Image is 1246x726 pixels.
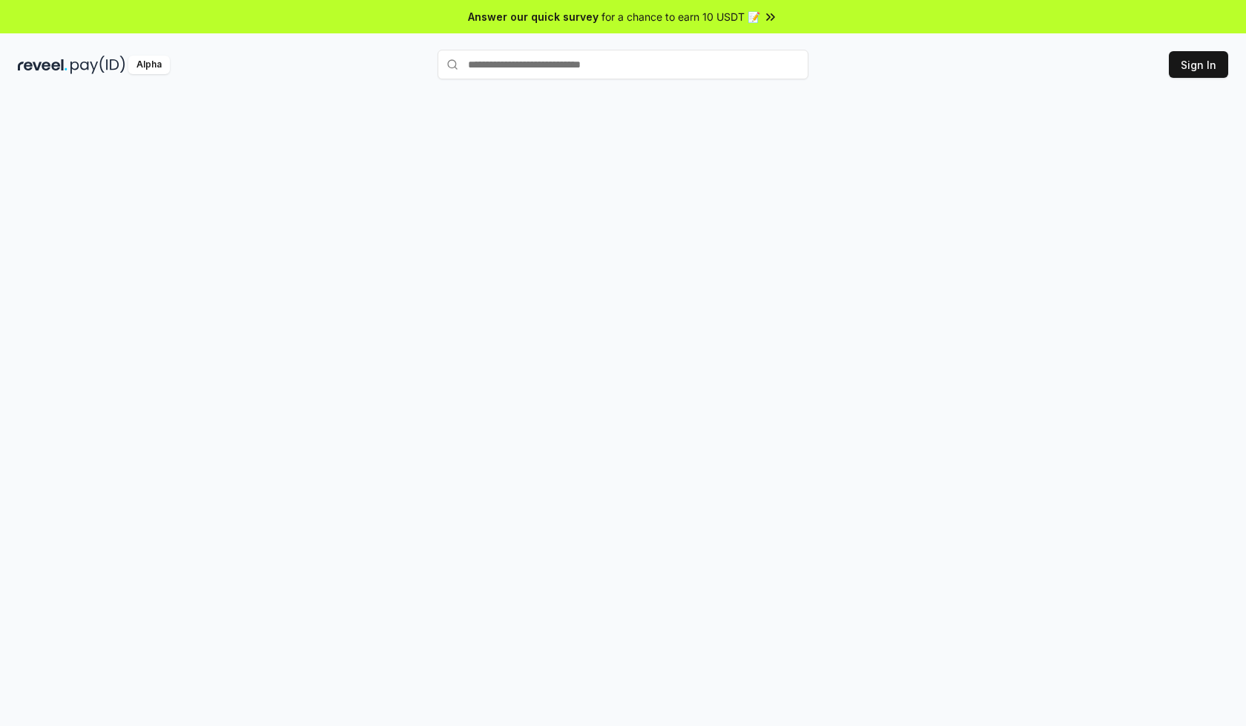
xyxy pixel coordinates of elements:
[1169,51,1228,78] button: Sign In
[468,9,599,24] span: Answer our quick survey
[18,56,67,74] img: reveel_dark
[601,9,760,24] span: for a chance to earn 10 USDT 📝
[70,56,125,74] img: pay_id
[128,56,170,74] div: Alpha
